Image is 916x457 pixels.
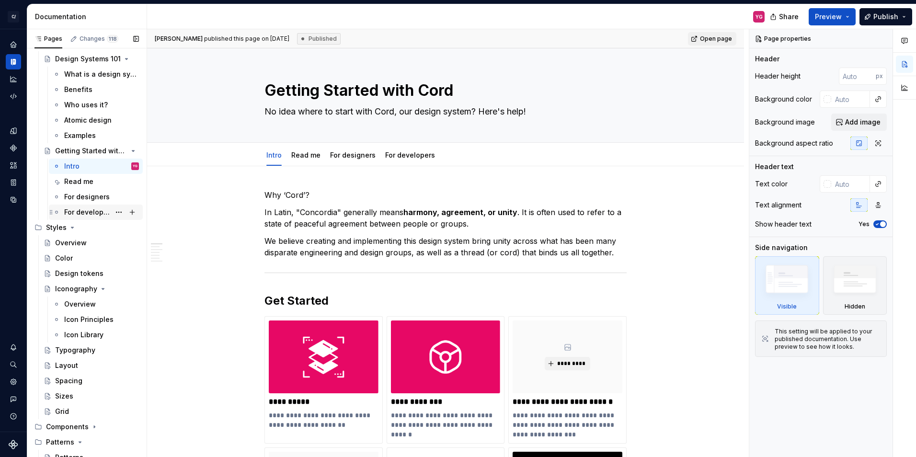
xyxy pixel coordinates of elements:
p: Why ‘Cord’? [264,189,627,201]
div: Home [6,37,21,52]
a: Data sources [6,192,21,207]
span: [PERSON_NAME] [155,35,203,42]
img: 2f18203e-9f76-4ff2-bb29-c66836a55a65.png [269,320,378,393]
div: Sizes [55,391,73,401]
div: Examples [64,131,96,140]
div: YG [133,161,137,171]
div: Grid [55,407,69,416]
div: Icon Principles [64,315,114,324]
div: Benefits [64,85,92,94]
div: Read me [64,177,93,186]
a: Intro [266,151,282,159]
div: Typography [55,345,95,355]
a: For designers [330,151,376,159]
p: We believe creating and implementing this design system bring unity across what has been many dis... [264,235,627,258]
div: Read me [287,145,324,165]
a: IntroYG [49,159,143,174]
a: For developers [385,151,435,159]
div: Show header text [755,219,812,229]
button: Preview [809,8,856,25]
div: Components [31,419,143,434]
a: Analytics [6,71,21,87]
a: Open page [688,32,736,46]
div: Header [755,54,779,64]
a: Design tokens [6,123,21,138]
div: Patterns [46,437,74,447]
div: Header text [755,162,794,171]
div: Intro [64,161,80,171]
a: Grid [40,404,143,419]
div: Visible [755,256,819,315]
div: Settings [6,374,21,389]
div: Background aspect ratio [755,138,833,148]
div: For developers [64,207,110,217]
button: Add image [831,114,887,131]
div: Published [297,33,341,45]
input: Auto [839,68,876,85]
a: Assets [6,158,21,173]
div: Iconography [55,284,97,294]
button: Publish [859,8,912,25]
div: Documentation [6,54,21,69]
label: Yes [859,220,870,228]
div: Code automation [6,89,21,104]
div: Icon Library [64,330,103,340]
a: What is a design system? [49,67,143,82]
a: For designers [49,189,143,205]
div: Changes [80,35,118,43]
button: Contact support [6,391,21,407]
div: For designers [64,192,110,202]
button: Notifications [6,340,21,355]
div: YG [756,13,763,21]
div: Layout [55,361,78,370]
div: Overview [64,299,96,309]
div: Patterns [31,434,143,450]
div: For developers [381,145,439,165]
div: Visible [777,303,797,310]
div: Styles [31,220,143,235]
a: Typography [40,343,143,358]
div: Search ⌘K [6,357,21,372]
a: Design Systems 101 [40,51,143,67]
div: Text color [755,179,788,189]
span: Add image [845,117,881,127]
a: Layout [40,358,143,373]
textarea: Getting Started with Cord [263,79,625,102]
a: Iconography [40,281,143,297]
div: This setting will be applied to your published documentation. Use preview to see how it looks. [775,328,881,351]
div: Atomic design [64,115,112,125]
span: Publish [873,12,898,22]
div: Color [55,253,73,263]
p: In Latin, "Concordia" generally means . It is often used to refer to a state of peaceful agreemen... [264,206,627,229]
input: Auto [831,175,870,193]
span: 118 [107,35,118,43]
div: C/ [8,11,19,23]
div: Intro [263,145,286,165]
a: Storybook stories [6,175,21,190]
a: Icon Principles [49,312,143,327]
div: Components [6,140,21,156]
a: Design tokens [40,266,143,281]
p: px [876,72,883,80]
div: Design tokens [55,269,103,278]
svg: Supernova Logo [9,440,18,449]
div: Header height [755,71,801,81]
div: Hidden [845,303,865,310]
div: Documentation [35,12,143,22]
span: Preview [815,12,842,22]
div: Styles [46,223,67,232]
a: Spacing [40,373,143,388]
a: Read me [49,174,143,189]
a: Sizes [40,388,143,404]
a: Color [40,251,143,266]
div: Text alignment [755,200,801,210]
button: Share [765,8,805,25]
a: Getting Started with Cord [40,143,143,159]
a: Who uses it? [49,97,143,113]
div: Spacing [55,376,82,386]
